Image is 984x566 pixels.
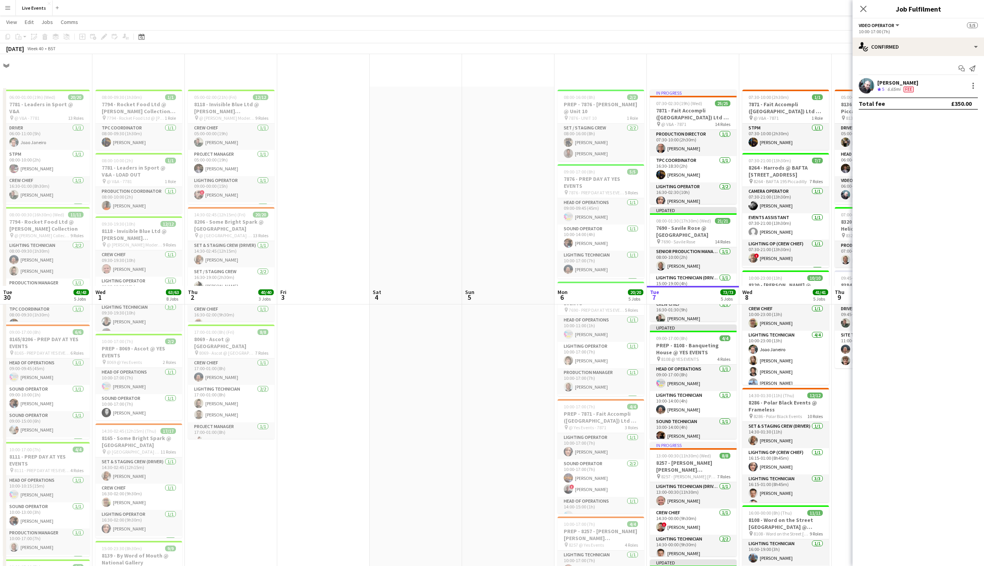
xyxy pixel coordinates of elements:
[22,17,37,27] a: Edit
[853,4,984,14] h3: Job Fulfilment
[41,19,53,25] span: Jobs
[625,307,638,313] span: 5 Roles
[627,94,638,100] span: 2/2
[717,474,730,479] span: 7 Roles
[835,207,921,267] div: 07:00-10:30 (3h30m)1/18320 - [PERSON_NAME] @ Helideck Harrods - LOAD OUT 8320 - [PERSON_NAME] @ H...
[564,94,595,100] span: 08:00-16:00 (8h)
[650,442,737,448] div: In progress
[255,350,268,356] span: 7 Roles
[96,552,182,566] h3: 8139 - By Word of Mouth @ National Gallery
[656,218,711,224] span: 08:00-01:30 (17h30m) (Wed)
[14,350,70,356] span: 8165 - PREP DAY AT YES EVENTS
[627,115,638,121] span: 1 Role
[742,304,829,331] app-card-role: Crew Chief1/110:00-23:00 (13h)[PERSON_NAME]
[3,442,90,556] div: 10:00-17:00 (7h)4/48111 - PREP DAY AT YES EVENTS 8111 - PREP DAY AT YES EVENTS4 RolesHead of Oper...
[558,528,644,542] h3: PREP - 8257 - [PERSON_NAME] [PERSON_NAME] International @ Yes Events
[6,19,17,25] span: View
[742,270,829,385] div: 10:00-23:00 (13h)10/108320 - [PERSON_NAME] @ Helideck Harrods 8320 - [PERSON_NAME] @ Helideck Har...
[3,150,90,176] app-card-role: STPM1/108:00-10:00 (2h)[PERSON_NAME]
[650,156,737,182] app-card-role: TPC Coordinator1/116:30-18:30 (2h)[PERSON_NAME]
[650,90,737,96] div: In progress
[96,90,182,150] div: 08:00-09:30 (1h30m)1/17794 - Rocket Food Ltd @ [PERSON_NAME] Collection - LOAD OUT 7794 - Rocket ...
[14,467,70,473] span: 8111 - PREP DAY AT YES EVENTS
[661,356,699,362] span: 8108 @ YES EVENTS
[3,202,90,229] app-card-role: Lighting Operator1/1
[68,94,84,100] span: 20/20
[625,542,638,548] span: 4 Roles
[199,350,255,356] span: 8069 - Ascot @ [GEOGRAPHIC_DATA]
[807,275,823,281] span: 10/10
[38,17,56,27] a: Jobs
[48,46,56,51] div: BST
[558,164,644,279] app-job-card: 09:00-17:00 (8h)5/57876 - PREP DAY AT YES EVENTS 7876 - PREP DAY AT YES EVENTS5 RolesHead of Oper...
[749,510,792,516] span: 16:00-00:00 (8h) (Thu)
[3,529,90,555] app-card-role: Production Manager1/110:00-17:00 (7h)[PERSON_NAME]
[650,325,737,439] div: Updated09:00-17:00 (8h)4/4PREP - 8108 - Banqueting House @ YES EVENTS 8108 @ YES EVENTS4 RolesHea...
[558,433,644,459] app-card-role: Lighting Operator1/110:00-17:00 (7h)[PERSON_NAME]
[627,404,638,410] span: 4/4
[188,176,275,202] app-card-role: Lighting Operator1/109:00-00:00 (15h)![PERSON_NAME]
[194,212,246,218] span: 14:30-02:45 (12h15m) (Fri)
[253,94,268,100] span: 12/12
[253,233,268,238] span: 13 Roles
[188,101,275,115] h3: 8118 - Invisible Blue Ltd @ [PERSON_NAME][GEOGRAPHIC_DATA]
[253,212,268,218] span: 20/20
[650,90,737,204] div: In progress07:30-02:30 (19h) (Wed)25/257871 - Fait Accompli ([GEOGRAPHIC_DATA]) Ltd @ V&A @ V&A -...
[835,150,921,176] app-card-role: Head of Production1/106:00-21:30 (15h30m)[PERSON_NAME]
[835,270,921,368] app-job-card: 09:45-19:00 (9h15m)3/38384 - Frameless @ Frameless 8384 - Frameless @ Frameless2 RolesDriver1/109...
[650,391,737,417] app-card-role: Lighting Technician1/110:00-14:00 (4h)[PERSON_NAME]
[650,508,737,535] app-card-role: Crew Chief1/114:30-00:00 (9h30m)![PERSON_NAME]
[9,94,55,100] span: 06:00-01:00 (19h) (Wed)
[835,90,921,204] app-job-card: 05:00-21:30 (16h30m)5/58136 - BAFTA @ BAFTA 195 Piccadilly 8136 - BAFTA4 RolesDriver1/105:00-20:3...
[650,559,737,566] div: Updated
[102,221,135,227] span: 09:30-19:30 (10h)
[558,399,644,513] div: 10:00-17:00 (7h)4/4PREP - 7871 - Fait Accompli ([GEOGRAPHIC_DATA]) Ltd @ YES Events @ Yes Events ...
[650,130,737,156] app-card-role: Production Director1/107:30-10:00 (2h30m)[PERSON_NAME]
[859,22,894,28] span: Video Operator
[96,423,182,538] app-job-card: 14:30-02:45 (12h15m) (Thu)17/178165 - Some Bright Spark @ [GEOGRAPHIC_DATA] @ [GEOGRAPHIC_DATA] -...
[807,510,823,516] span: 11/11
[188,336,275,350] h3: 8069 - Ascot @ [GEOGRAPHIC_DATA]
[656,100,702,106] span: 07:30-02:30 (19h) (Wed)
[661,121,686,127] span: @ V&A - 7871
[846,115,871,121] span: 8136 - BAFTA
[558,282,644,396] div: 10:00-17:00 (7h)5/57690 - PREP DAY AT YES EVENTS 7690 - PREP DAY AT YES EVENTS5 RolesHead of Oper...
[25,19,34,25] span: Edit
[16,0,53,15] button: Live Events
[188,325,275,439] div: 17:00-01:00 (8h) (Fri)8/88069 - Ascot @ [GEOGRAPHIC_DATA] 8069 - Ascot @ [GEOGRAPHIC_DATA]7 Roles...
[650,417,737,444] app-card-role: Sound Technician1/110:00-14:00 (4h)[PERSON_NAME]
[96,216,182,331] app-job-card: 09:30-19:30 (10h)12/128118 - Invisible Blue Ltd @ [PERSON_NAME][GEOGRAPHIC_DATA] @ [PERSON_NAME] ...
[200,190,205,195] span: !
[754,115,779,121] span: @ V&A - 7871
[835,304,921,331] app-card-role: Driver1/109:45-19:00 (9h15m)[PERSON_NAME]
[3,385,90,411] app-card-role: Sound Operator1/109:00-10:00 (1h)[PERSON_NAME]
[96,303,182,352] app-card-role: Lighting Technician3/309:30-19:30 (10h)[PERSON_NAME][PERSON_NAME]
[96,334,182,420] app-job-card: 10:00-17:00 (7h)2/2PREP - 8069 - Ascot @ YES EVENTS 8069 @ Yes Events2 RolesHead of Operations1/1...
[3,336,90,350] h3: 8165/8206 - PREP DAY AT YES EVENTS
[717,356,730,362] span: 4 Roles
[569,190,625,195] span: 7876 - PREP DAY AT YES EVENTS
[558,224,644,251] app-card-role: Sound Operator1/110:00-14:00 (4h)[PERSON_NAME]
[749,158,791,163] span: 07:30-21:00 (13h30m)
[558,124,644,161] app-card-role: Set / Staging Crew2/208:00-16:00 (8h)[PERSON_NAME][PERSON_NAME]
[853,37,984,56] div: Confirmed
[841,275,881,281] span: 09:45-19:00 (9h15m)
[188,150,275,176] app-card-role: Project Manager1/105:00-00:00 (19h)[PERSON_NAME]
[812,158,823,163] span: 7/7
[96,187,182,213] app-card-role: Production Coordinator1/108:00-10:00 (2h)[PERSON_NAME]
[96,435,182,449] h3: 8165 - Some Bright Spark @ [GEOGRAPHIC_DATA]
[742,388,829,502] div: 14:30-01:30 (11h) (Thu)12/128286 - Polar Black Events @ Frameless 8286 - Polar Black Events10 Rol...
[102,546,142,551] span: 15:00-23:30 (8h30m)
[255,115,268,121] span: 9 Roles
[715,239,730,245] span: 14 Roles
[165,115,176,121] span: 1 Role
[859,22,900,28] button: Video Operator
[163,359,176,365] span: 2 Roles
[859,29,978,34] div: 10:00-17:00 (7h)
[882,86,884,92] span: 5
[569,425,606,430] span: @ Yes Events - 7871
[810,178,823,184] span: 7 Roles
[194,329,234,335] span: 17:00-01:00 (8h) (Fri)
